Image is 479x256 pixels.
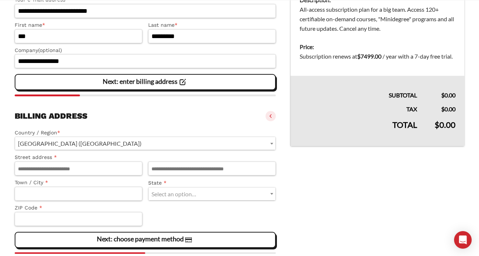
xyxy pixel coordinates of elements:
[148,179,276,187] label: State
[441,105,445,112] span: $
[15,74,276,90] vaadin-button: Next: enter billing address
[15,137,276,150] span: Country / Region
[357,53,381,60] bdi: 7499.00
[300,5,456,33] dd: All-access subscription plan for a big team. Access 120+ certifiable on-demand courses, "Minidegr...
[300,53,453,60] span: Subscription renews at .
[290,114,426,146] th: Total
[435,120,439,130] span: $
[15,232,276,248] vaadin-button: Next: choose payment method
[441,92,456,99] bdi: 0.00
[148,21,276,29] label: Last name
[15,21,142,29] label: First name
[15,137,275,150] span: United States (US)
[148,187,276,201] span: Department
[15,204,142,212] label: ZIP Code
[441,92,445,99] span: $
[15,46,276,55] label: Company
[15,111,87,121] h3: Billing address
[151,190,196,197] span: Select an option…
[300,42,456,52] dt: Price:
[441,105,456,112] bdi: 0.00
[15,153,142,162] label: Street address
[383,53,451,60] span: / year with a 7-day free trial
[38,47,62,53] span: (optional)
[454,231,472,249] div: Open Intercom Messenger
[15,129,276,137] label: Country / Region
[435,120,456,130] bdi: 0.00
[290,100,426,114] th: Tax
[15,178,142,187] label: Town / City
[290,76,426,100] th: Subtotal
[357,53,361,60] span: $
